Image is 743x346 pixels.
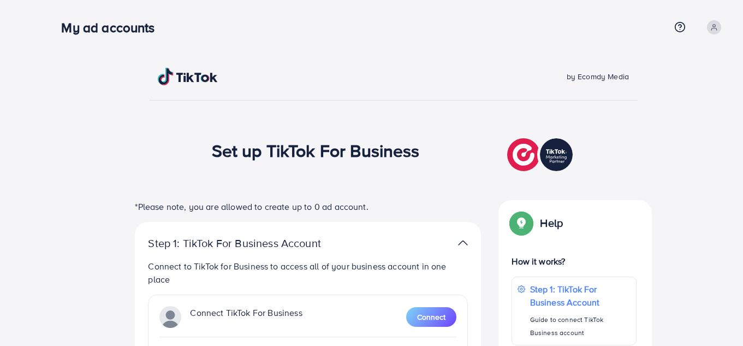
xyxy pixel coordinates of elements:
p: Guide to connect TikTok Business account [530,313,631,339]
p: Help [540,216,563,230]
p: Step 1: TikTok For Business Account [530,283,631,309]
p: How it works? [512,255,636,268]
img: TikTok partner [507,136,575,174]
span: by Ecomdy Media [567,71,629,82]
h1: Set up TikTok For Business [212,140,420,161]
p: *Please note, you are allowed to create up to 0 ad account. [135,200,481,213]
p: Step 1: TikTok For Business Account [148,237,355,250]
img: TikTok [158,68,218,85]
img: Popup guide [512,213,531,233]
h3: My ad accounts [61,20,163,36]
img: TikTok partner [458,235,468,251]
